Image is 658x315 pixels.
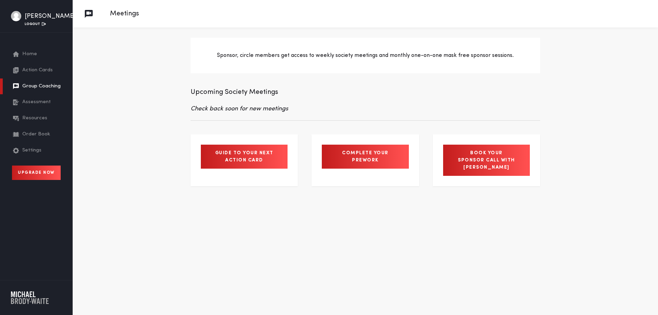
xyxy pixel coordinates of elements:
span: Action Cards [22,66,53,74]
a: Group Coaching [13,78,62,95]
a: Assessment [13,94,62,110]
a: Complete your Prework [322,145,409,169]
span: Order Book [22,131,50,138]
p: Sponsor, circle members get access to weekly society meetings and monthly one-on-one mask free sp... [204,51,526,60]
span: Resources [22,114,47,122]
p: Meetings [103,9,139,19]
em: Check back soon for new meetings [191,106,288,112]
span: Assessment [22,98,51,106]
a: Upgrade Now [12,166,61,180]
a: Logout [25,22,46,26]
div: [PERSON_NAME] [25,12,76,21]
a: Action Cards [13,62,62,78]
a: Order Book [13,126,62,143]
a: Guide to your next Action Card [201,145,288,169]
a: Settings [13,143,62,159]
span: Home [22,50,37,58]
a: Home [13,46,62,62]
span: Settings [22,147,41,155]
a: Resources [13,110,62,126]
a: Book your Sponsor call with [PERSON_NAME] [443,145,530,176]
span: Group Coaching [22,83,61,90]
p: Upcoming Society Meetings [191,87,540,97]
